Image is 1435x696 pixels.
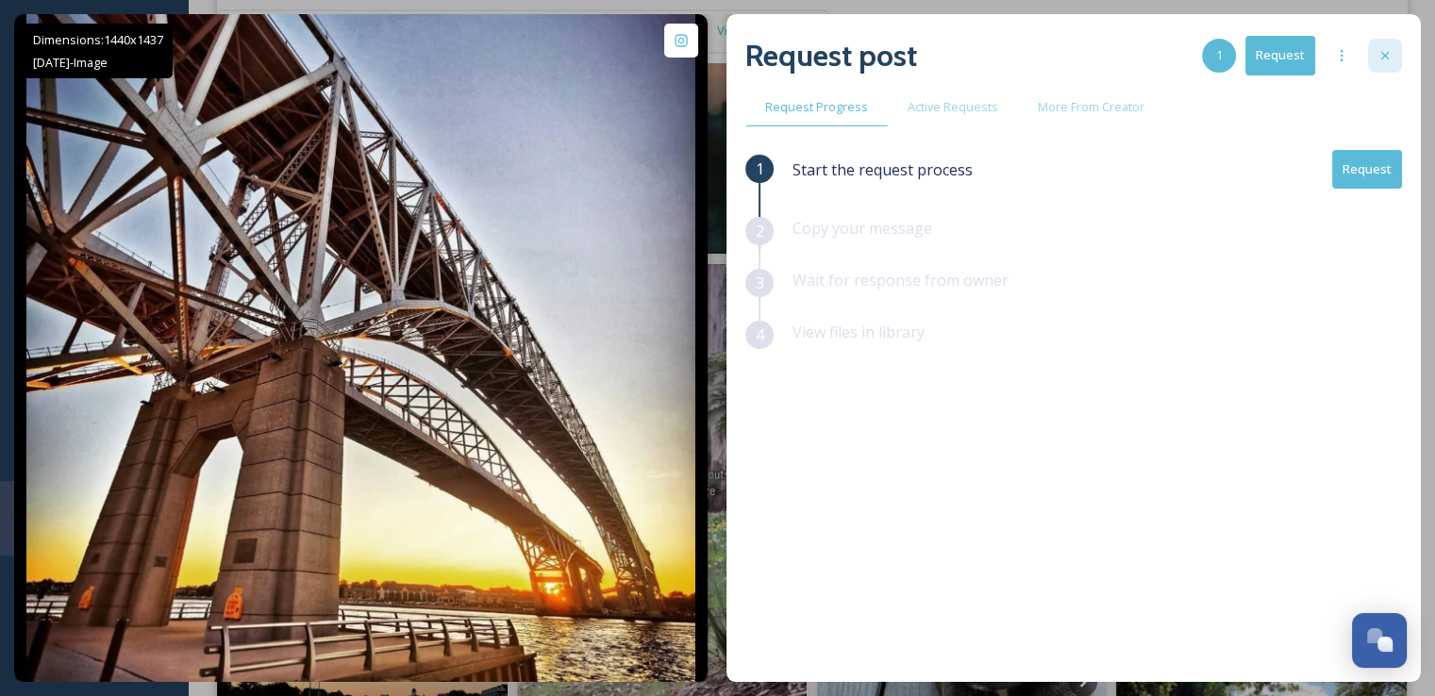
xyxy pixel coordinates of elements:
[33,54,108,71] span: [DATE] - Image
[1332,150,1402,189] button: Request
[793,270,1009,290] span: Wait for response from owner
[793,158,973,181] span: Start the request process
[908,98,998,116] span: Active Requests
[1038,98,1144,116] span: More From Creator
[793,218,932,239] span: Copy your message
[756,220,764,242] span: 2
[1352,613,1407,668] button: Open Chat
[26,14,695,682] img: Bluewater Bridges Sarnia Ontario & Port Huron Michigan #myhome #bordercity #canadaandusa #sunset ...
[1216,46,1223,64] span: 1
[33,31,163,48] span: Dimensions: 1440 x 1437
[1245,36,1315,75] button: Request
[765,98,868,116] span: Request Progress
[745,33,917,78] h2: Request post
[756,157,764,180] span: 1
[756,323,764,346] span: 4
[793,322,925,342] span: View files in library
[756,272,764,294] span: 3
